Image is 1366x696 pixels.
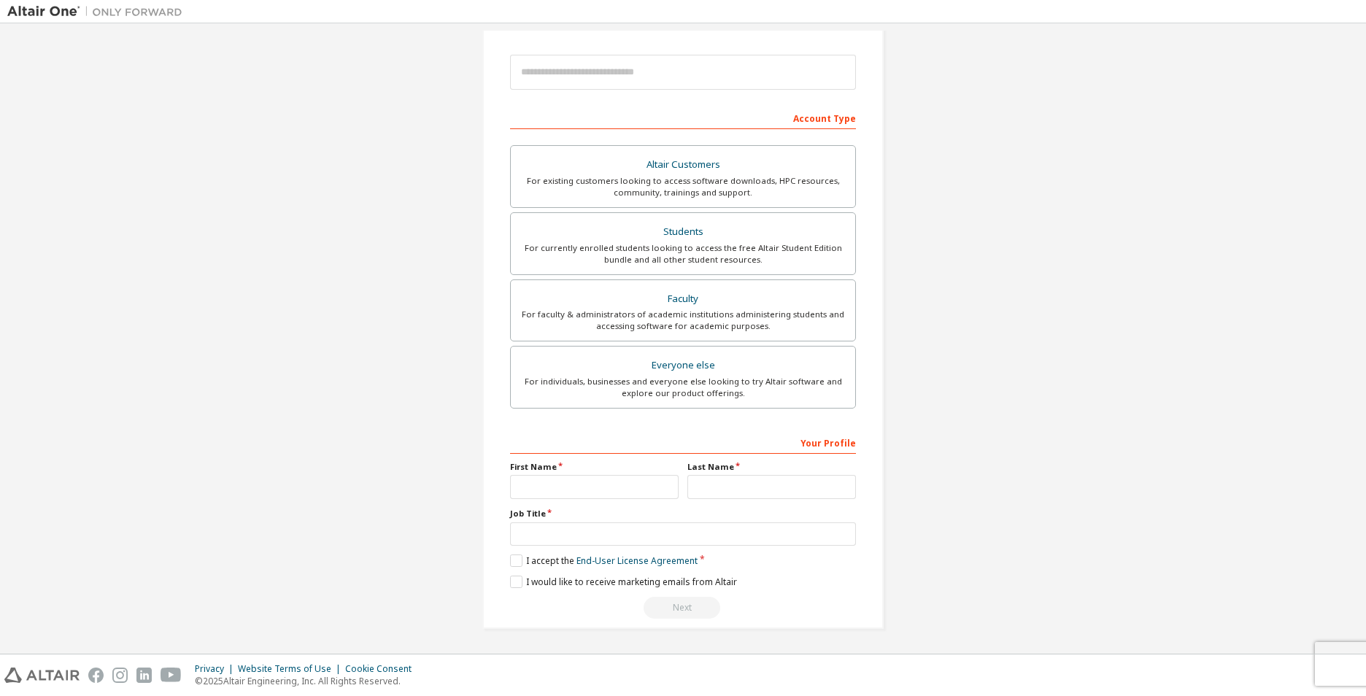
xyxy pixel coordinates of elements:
label: I accept the [510,554,698,567]
p: © 2025 Altair Engineering, Inc. All Rights Reserved. [195,675,420,687]
img: instagram.svg [112,668,128,683]
div: Website Terms of Use [238,663,345,675]
img: altair_logo.svg [4,668,80,683]
div: For currently enrolled students looking to access the free Altair Student Edition bundle and all ... [520,242,846,266]
img: Altair One [7,4,190,19]
label: Last Name [687,461,856,473]
img: linkedin.svg [136,668,152,683]
div: For faculty & administrators of academic institutions administering students and accessing softwa... [520,309,846,332]
label: I would like to receive marketing emails from Altair [510,576,737,588]
div: For individuals, businesses and everyone else looking to try Altair software and explore our prod... [520,376,846,399]
div: Read and acccept EULA to continue [510,597,856,619]
img: facebook.svg [88,668,104,683]
div: Account Type [510,106,856,129]
div: Altair Customers [520,155,846,175]
div: Everyone else [520,355,846,376]
img: youtube.svg [161,668,182,683]
div: Privacy [195,663,238,675]
div: Students [520,222,846,242]
div: For existing customers looking to access software downloads, HPC resources, community, trainings ... [520,175,846,198]
div: Your Profile [510,430,856,454]
a: End-User License Agreement [576,554,698,567]
label: First Name [510,461,679,473]
label: Job Title [510,508,856,519]
div: Cookie Consent [345,663,420,675]
div: Faculty [520,289,846,309]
